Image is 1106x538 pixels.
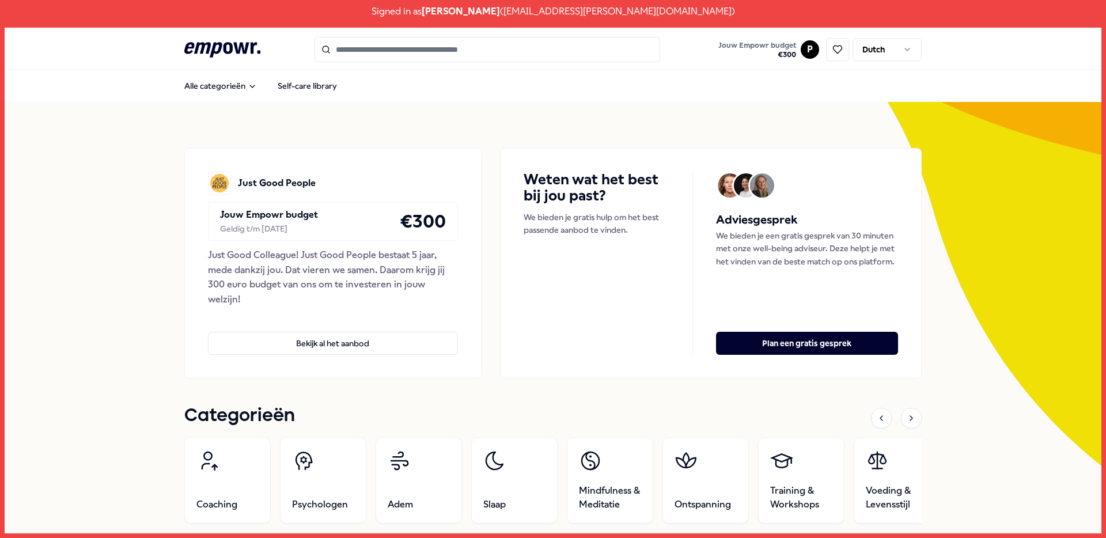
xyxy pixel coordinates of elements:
[716,332,898,355] button: Plan een gratis gesprek
[238,176,316,191] p: Just Good People
[718,50,796,59] span: € 300
[714,37,801,62] a: Jouw Empowr budget€300
[567,437,653,524] a: Mindfulness & Meditatie
[854,437,940,524] a: Voeding & Levensstijl
[734,173,758,198] img: Avatar
[471,437,558,524] a: Slaap
[716,39,798,62] button: Jouw Empowr budget€300
[280,437,366,524] a: Psychologen
[750,173,774,198] img: Avatar
[675,498,731,512] span: Ontspanning
[758,437,844,524] a: Training & Workshops
[208,172,231,195] img: Just Good People
[208,332,458,355] button: Bekijk al het aanbod
[662,437,749,524] a: Ontspanning
[524,172,669,204] h4: Weten wat het best bij jou past?
[220,222,318,235] div: Geldig t/m [DATE]
[716,211,898,229] h5: Adviesgesprek
[196,498,237,512] span: Coaching
[422,4,500,19] span: [PERSON_NAME]
[770,484,832,512] span: Training & Workshops
[175,74,346,97] nav: Main
[208,248,458,306] div: Just Good Colleague! Just Good People bestaat 5 jaar, mede dankzij jou. Dat vieren we samen. Daar...
[184,437,271,524] a: Coaching
[184,401,295,430] h1: Categorieën
[388,498,413,512] span: Adem
[801,40,819,59] button: P
[175,74,266,97] button: Alle categorieën
[718,41,796,50] span: Jouw Empowr budget
[716,229,898,268] p: We bieden je een gratis gesprek van 30 minuten met onze well-being adviseur. Deze helpt je met he...
[718,173,742,198] img: Avatar
[208,313,458,355] a: Bekijk al het aanbod
[376,437,462,524] a: Adem
[400,207,446,236] h4: € 300
[220,207,318,222] p: Jouw Empowr budget
[483,498,506,512] span: Slaap
[268,74,346,97] a: Self-care library
[524,211,669,237] p: We bieden je gratis hulp om het best passende aanbod te vinden.
[579,484,641,512] span: Mindfulness & Meditatie
[866,484,928,512] span: Voeding & Levensstijl
[292,498,348,512] span: Psychologen
[315,37,660,62] input: Search for products, categories or subcategories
